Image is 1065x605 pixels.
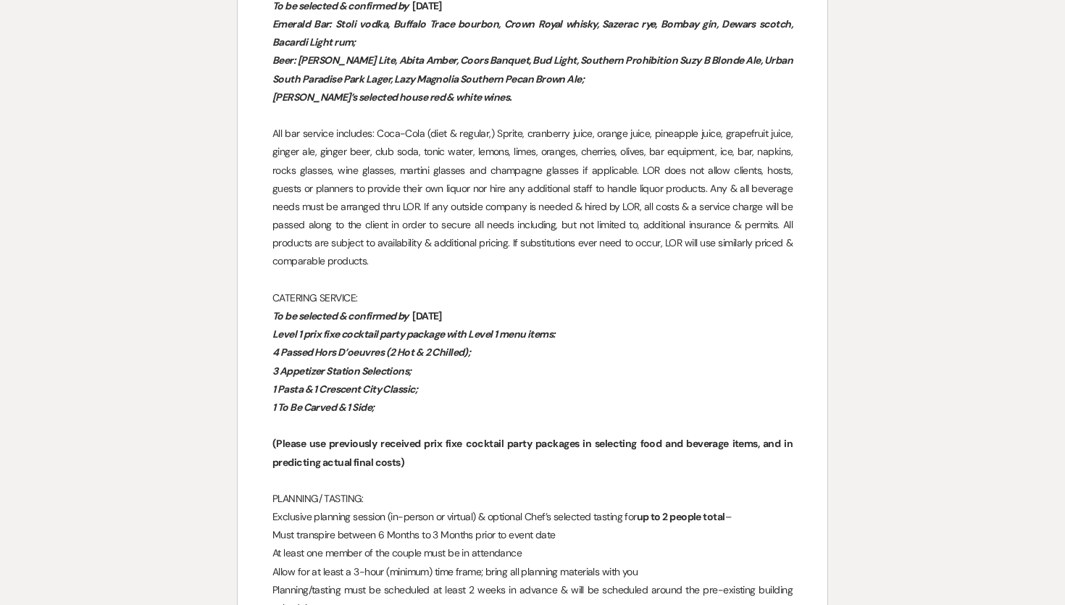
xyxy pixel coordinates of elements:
p: At least one member of the couple must be in attendance [272,544,793,562]
em: 3 Appetizer Station Selections; [272,364,412,377]
em: 1 Pasta & 1 Crescent City Classic; [272,383,417,396]
p: All bar service includes: Coca-Cola (diet & regular,) Sprite, cranberry juice, orange juice, pine... [272,125,793,271]
em: Level 1 prix fixe cocktail party package with Level 1 menu items: [272,327,556,341]
p: Exclusive planning session (in-person or virtual) & optional Chef’s selected tasting for – [272,508,793,526]
p: PLANNING/ TASTING: [272,490,793,508]
em: To be selected & confirmed by [272,309,409,322]
strong: (Please use previously received prix fixe cocktail party packages in selecting food and beverage ... [272,437,794,468]
em: 1 To Be Carved & 1 Side; [272,401,375,414]
p: Must transpire between 6 Months to 3 Months prior to event date [272,526,793,544]
span: [DATE] [411,308,443,325]
strong: up to 2 people total [637,510,725,523]
em: Emerald Bar: Stoli vodka, Buffalo Trace bourbon, Crown Royal whisky, Sazerac rye, Bombay gin, Dew... [272,17,794,49]
em: 4 Passed Hors D’oeuvres (2 Hot & 2 Chilled); [272,346,470,359]
p: CATERING SERVICE: [272,289,793,307]
p: Allow for at least a 3-hour (minimum) time frame; bring all planning materials with you [272,563,793,581]
em: Beer: [PERSON_NAME] Lite, Abita Amber, Coors Banquet, Bud Light, Southern Prohibition Suzy B Blon... [272,54,794,85]
em: [PERSON_NAME]’s selected house red & white wines. [272,91,512,104]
